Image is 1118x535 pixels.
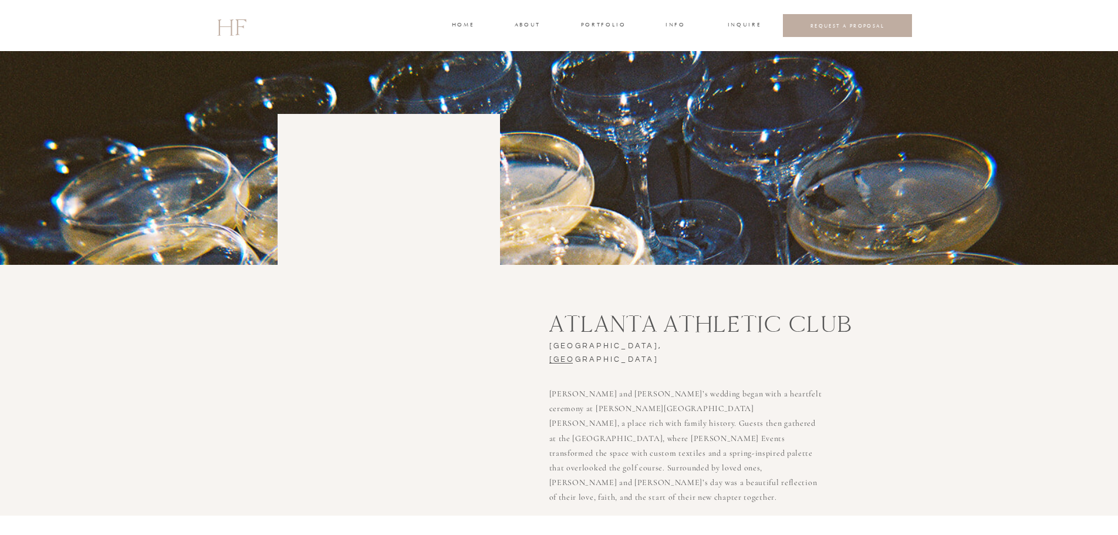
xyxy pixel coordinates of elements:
[581,21,625,31] a: portfolio
[792,22,903,29] a: REQUEST A PROPOSAL
[549,339,754,356] h3: [GEOGRAPHIC_DATA], [GEOGRAPHIC_DATA]
[665,21,687,31] a: INFO
[515,21,539,31] a: about
[217,9,246,43] a: HF
[728,21,759,31] a: INQUIRE
[452,21,474,31] a: home
[549,312,906,339] h3: ATLANTA ATHLETIC CLUB
[549,386,823,499] h3: [PERSON_NAME] and [PERSON_NAME]’s wedding began with a heartfelt ceremony at [PERSON_NAME][GEOGRA...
